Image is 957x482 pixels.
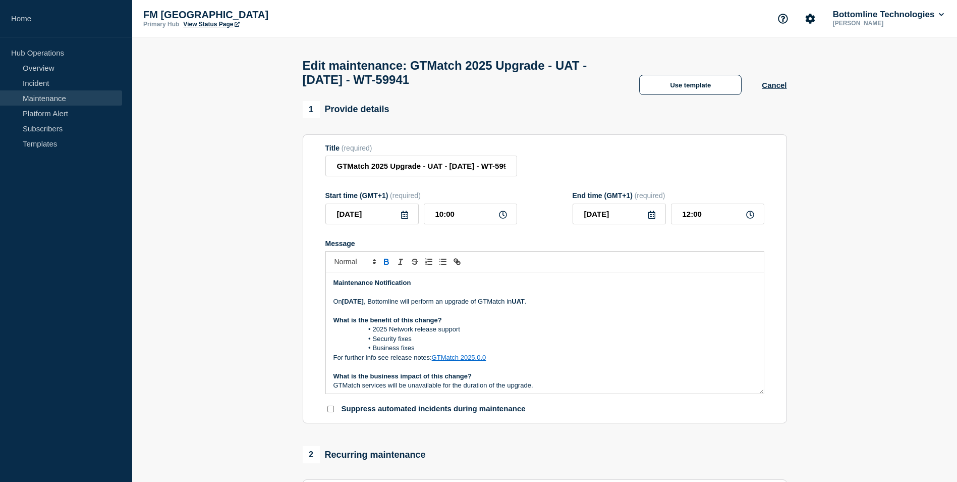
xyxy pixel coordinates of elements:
p: On , Bottomline will perform an upgrade of GTMatch in . [333,297,756,306]
input: Title [325,156,517,176]
span: (required) [342,144,372,152]
button: Toggle bold text [379,256,393,268]
span: (required) [635,191,665,200]
div: Message [325,239,764,248]
strong: What is the benefit of this change? [333,316,442,324]
a: View Status Page [183,21,239,28]
h1: Edit maintenance: GTMatch 2025 Upgrade - UAT - [DATE] - WT-59941 [303,59,620,87]
a: GTMatch 2025.0.0 [432,354,486,361]
span: 1 [303,101,320,118]
div: Provide details [303,101,389,118]
p: Primary Hub [143,21,179,28]
button: Support [772,8,794,29]
div: Message [326,272,764,394]
button: Use template [639,75,742,95]
p: GTMatch services will be unavailable for the duration of the upgrade. [333,381,756,390]
input: HH:MM [671,204,764,224]
button: Toggle ordered list [422,256,436,268]
strong: UAT [512,298,525,305]
p: FM [GEOGRAPHIC_DATA] [143,9,345,21]
div: Start time (GMT+1) [325,191,517,200]
div: End time (GMT+1) [573,191,764,200]
li: Security fixes [343,334,756,344]
p: For further info see release notes: [333,353,756,362]
p: Suppress automated incidents during maintenance [342,404,526,414]
li: 2025 Network release support [343,325,756,334]
button: Toggle italic text [393,256,408,268]
button: Toggle strikethrough text [408,256,422,268]
button: Bottomline Technologies [831,10,946,20]
div: Recurring maintenance [303,446,426,463]
span: (required) [390,191,421,200]
strong: Maintenance Notification [333,279,411,286]
strong: [DATE] [342,298,364,305]
input: Suppress automated incidents during maintenance [327,406,334,412]
button: Toggle link [450,256,464,268]
input: YYYY-MM-DD [573,204,666,224]
button: Account settings [800,8,821,29]
p: [PERSON_NAME] [831,20,936,27]
input: HH:MM [424,204,517,224]
strong: What is the business impact of this change? [333,372,472,380]
button: Cancel [762,81,786,89]
input: YYYY-MM-DD [325,204,419,224]
li: Business fixes [343,344,756,353]
div: Title [325,144,517,152]
span: Font size [330,256,379,268]
button: Toggle bulleted list [436,256,450,268]
span: 2 [303,446,320,463]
